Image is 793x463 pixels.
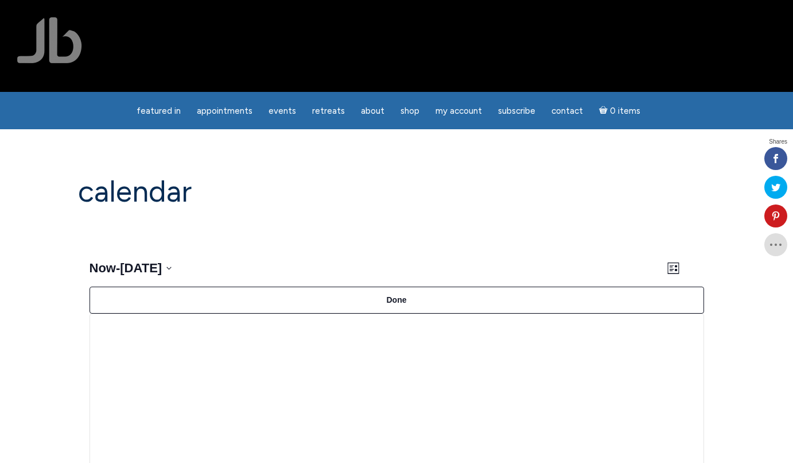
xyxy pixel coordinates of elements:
[130,100,188,122] a: featured in
[116,258,120,277] span: -
[312,106,345,116] span: Retreats
[551,106,583,116] span: Contact
[491,100,542,122] a: Subscribe
[769,139,787,145] span: Shares
[429,100,489,122] a: My Account
[90,287,704,314] button: Done
[498,106,535,116] span: Subscribe
[354,100,391,122] a: About
[401,106,419,116] span: Shop
[436,106,482,116] span: My Account
[592,99,647,122] a: Cart0 items
[269,106,296,116] span: Events
[120,261,162,275] span: [DATE]
[78,175,715,208] h1: Calendar
[262,100,303,122] a: Events
[190,100,259,122] a: Appointments
[610,107,640,115] span: 0 items
[545,100,590,122] a: Contact
[197,106,252,116] span: Appointments
[361,106,384,116] span: About
[394,100,426,122] a: Shop
[17,17,82,63] img: Jamie Butler. The Everyday Medium
[90,258,172,277] button: Now - [DATE]
[599,106,610,116] i: Cart
[90,261,116,275] span: Now
[305,100,352,122] a: Retreats
[137,106,181,116] span: featured in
